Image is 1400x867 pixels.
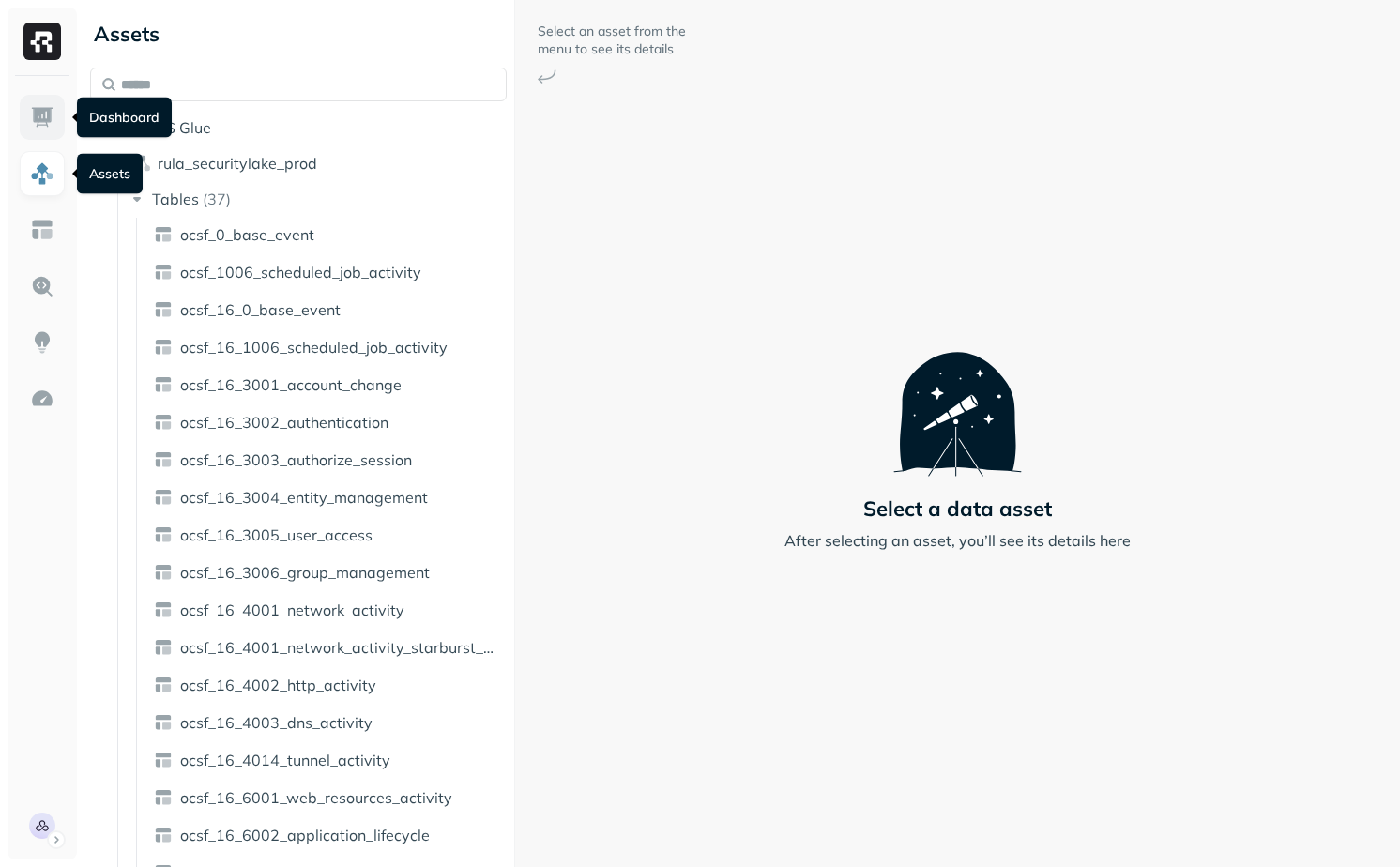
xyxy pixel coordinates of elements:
[146,370,510,400] a: ocsf_16_3001_account_change
[154,676,173,694] img: table
[180,525,373,544] span: ocsf_16_3005_user_access
[133,154,152,173] img: namespace
[158,154,317,173] span: rula_securitylake_prod
[180,563,430,582] span: ocsf_16_3006_group_management
[154,788,173,807] img: table
[154,375,173,394] img: table
[139,118,211,137] span: AWS Glue
[154,601,173,619] img: table
[146,670,510,700] a: ocsf_16_4002_http_activity
[146,445,510,475] a: ocsf_16_3003_authorize_session
[180,601,404,619] span: ocsf_16_4001_network_activity
[180,638,502,657] span: ocsf_16_4001_network_activity_starburst_poc
[154,450,173,469] img: table
[180,225,314,244] span: ocsf_0_base_event
[180,676,376,694] span: ocsf_16_4002_http_activity
[180,450,412,469] span: ocsf_16_3003_authorize_session
[154,826,173,844] img: table
[180,488,428,507] span: ocsf_16_3004_entity_management
[154,413,173,432] img: table
[146,745,510,775] a: ocsf_16_4014_tunnel_activity
[146,520,510,550] a: ocsf_16_3005_user_access
[154,638,173,657] img: table
[146,332,510,362] a: ocsf_16_1006_scheduled_job_activity
[146,632,510,662] a: ocsf_16_4001_network_activity_starburst_poc
[538,69,556,84] img: Arrow
[863,495,1052,522] p: Select a data asset
[180,713,373,732] span: ocsf_16_4003_dns_activity
[893,315,1022,477] img: Telescope
[109,148,508,178] button: rula_securitylake_prod
[154,563,173,582] img: table
[784,529,1131,552] p: After selecting an asset, you’ll see its details here
[180,263,421,281] span: ocsf_1006_scheduled_job_activity
[538,23,688,58] p: Select an asset from the menu to see its details
[77,154,143,194] div: Assets
[154,300,173,319] img: table
[154,525,173,544] img: table
[77,98,172,138] div: Dashboard
[154,713,173,732] img: table
[146,482,510,512] a: ocsf_16_3004_entity_management
[146,707,510,738] a: ocsf_16_4003_dns_activity
[90,19,507,49] div: Assets
[154,338,173,357] img: table
[154,225,173,244] img: table
[180,300,341,319] span: ocsf_16_0_base_event
[30,330,54,355] img: Insights
[152,190,199,208] span: Tables
[180,788,452,807] span: ocsf_16_6001_web_resources_activity
[180,375,402,394] span: ocsf_16_3001_account_change
[180,338,448,357] span: ocsf_16_1006_scheduled_job_activity
[203,190,231,208] p: ( 37 )
[146,295,510,325] a: ocsf_16_0_base_event
[154,751,173,769] img: table
[146,783,510,813] a: ocsf_16_6001_web_resources_activity
[29,813,55,839] img: Rula
[146,407,510,437] a: ocsf_16_3002_authentication
[154,488,173,507] img: table
[30,274,54,298] img: Query Explorer
[146,595,510,625] a: ocsf_16_4001_network_activity
[90,113,507,143] button: AWS Glue
[30,161,54,186] img: Assets
[146,557,510,587] a: ocsf_16_3006_group_management
[180,826,430,844] span: ocsf_16_6002_application_lifecycle
[30,218,54,242] img: Asset Explorer
[128,184,509,214] button: Tables(37)
[30,387,54,411] img: Optimization
[146,257,510,287] a: ocsf_1006_scheduled_job_activity
[23,23,61,60] img: Ryft
[146,220,510,250] a: ocsf_0_base_event
[180,413,388,432] span: ocsf_16_3002_authentication
[30,105,54,129] img: Dashboard
[180,751,390,769] span: ocsf_16_4014_tunnel_activity
[154,263,173,281] img: table
[146,820,510,850] a: ocsf_16_6002_application_lifecycle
